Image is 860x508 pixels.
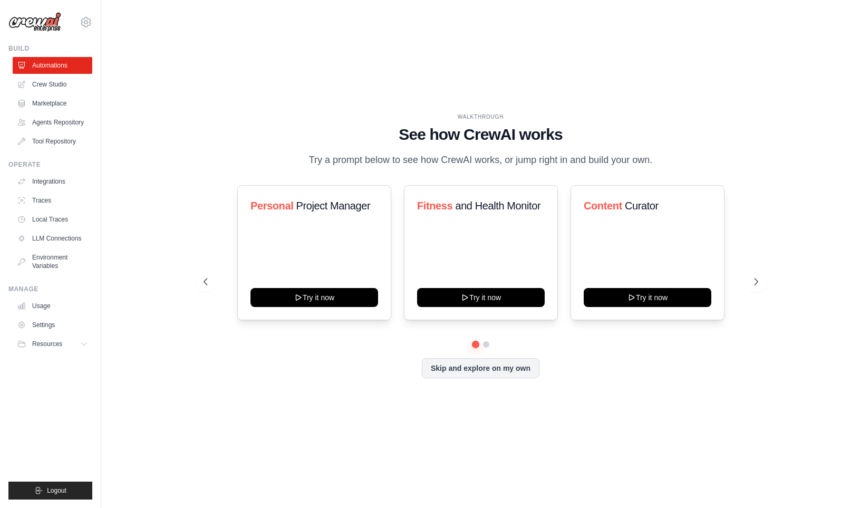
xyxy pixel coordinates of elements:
[8,160,92,169] div: Operate
[584,200,622,212] span: Content
[13,336,92,352] button: Resources
[13,114,92,131] a: Agents Repository
[455,200,540,212] span: and Health Monitor
[204,125,758,144] h1: See how CrewAI works
[13,317,92,333] a: Settings
[296,200,370,212] span: Project Manager
[250,288,378,307] button: Try it now
[8,285,92,293] div: Manage
[13,76,92,93] a: Crew Studio
[13,298,92,314] a: Usage
[417,200,452,212] span: Fitness
[13,249,92,274] a: Environment Variables
[8,44,92,53] div: Build
[422,358,539,378] button: Skip and explore on my own
[47,486,66,495] span: Logout
[13,95,92,112] a: Marketplace
[304,152,658,168] p: Try a prompt below to see how CrewAI works, or jump right in and build your own.
[417,288,545,307] button: Try it now
[13,57,92,74] a: Automations
[204,113,758,121] div: WALKTHROUGH
[250,200,293,212] span: Personal
[8,12,61,32] img: Logo
[13,211,92,228] a: Local Traces
[13,133,92,150] a: Tool Repository
[8,482,92,500] button: Logout
[32,340,62,348] span: Resources
[584,288,711,307] button: Try it now
[624,200,658,212] span: Curator
[13,173,92,190] a: Integrations
[13,230,92,247] a: LLM Connections
[13,192,92,209] a: Traces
